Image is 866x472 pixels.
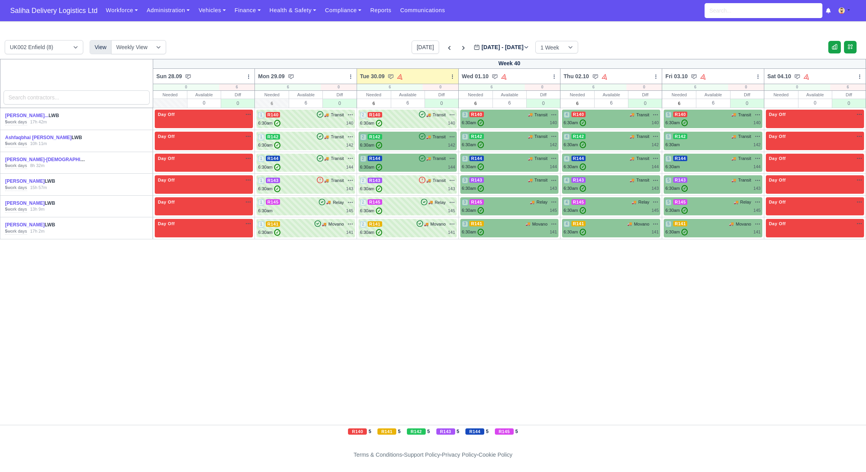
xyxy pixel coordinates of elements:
div: Diff [628,91,662,99]
div: work days [5,206,27,213]
input: Search contractors... [4,90,150,105]
div: 145 [652,207,659,214]
span: ✓ [376,120,382,127]
span: R140 [469,112,484,117]
span: ✓ [478,163,484,170]
a: Privacy Policy [442,452,477,458]
div: 143 [346,185,353,192]
a: [PERSON_NAME] [5,222,45,228]
span: 🚚 [324,178,329,184]
div: Needed [662,91,696,99]
a: Terms & Conditions [353,452,402,458]
div: 6 [391,99,425,107]
span: R144 [368,156,382,161]
span: 🚚 [426,112,431,118]
span: 5 [665,221,672,227]
span: Transit [331,112,344,118]
span: 🚚 [428,199,433,205]
div: 145 [346,208,353,214]
a: Cookie Policy [478,452,512,458]
div: 140 [448,120,455,127]
a: Administration [142,3,194,18]
span: Day Off [767,156,787,161]
a: [PERSON_NAME] [5,178,45,184]
span: 🚚 [630,177,634,183]
span: Day Off [767,134,787,139]
span: Transit [331,177,344,184]
div: 0 [425,99,458,108]
div: 0 [731,99,764,108]
iframe: Chat Widget [725,381,866,472]
a: Finance [230,3,265,18]
div: LWB [5,178,87,185]
span: 🚚 [734,199,738,205]
span: ✓ [478,207,484,214]
span: 🚚 [528,112,533,118]
span: Relay [435,199,446,206]
div: 6:30am [665,163,680,170]
span: Transit [331,134,344,140]
div: 144 [346,164,353,171]
span: 🚚 [324,156,329,162]
div: 6:30am [564,185,586,192]
div: 143 [448,185,455,192]
span: ✓ [681,119,688,126]
a: [PERSON_NAME]... [5,113,49,118]
div: Diff [731,91,764,99]
div: work days [5,185,27,191]
span: 1 [258,134,264,140]
span: 2 [360,112,366,118]
span: ✓ [681,185,688,192]
a: Support Policy [404,452,440,458]
span: ✓ [274,185,280,192]
span: 4 [564,134,570,140]
span: Transit [433,177,446,184]
span: 3 [462,221,468,227]
span: Sat 04.10 [767,72,791,80]
a: Compliance [320,3,366,18]
span: Movano [328,221,344,228]
div: 6:30am [360,208,383,214]
span: Day Off [156,134,176,139]
span: R142 [571,134,586,139]
span: ✓ [274,142,280,149]
span: Movano [736,221,751,228]
div: LWB [5,134,87,141]
div: 6:30am [360,164,383,171]
span: R142 [469,134,484,139]
span: Transit [738,133,751,140]
div: Available [798,91,832,99]
span: R145 [266,199,280,205]
div: 140 [346,120,353,127]
span: Relay [638,199,649,206]
span: 3 [462,199,468,206]
div: work days [5,163,27,169]
div: 0 [832,99,866,108]
span: 🚚 [528,156,533,162]
div: 145 [753,207,760,214]
div: View [90,40,112,54]
div: 6:30am [564,207,586,214]
span: 5 [665,112,672,118]
div: Needed [560,91,594,99]
div: 6:30am [462,119,484,126]
div: Diff [221,91,254,99]
span: 5 [665,156,672,162]
span: Transit [535,155,547,162]
a: Reports [366,3,395,18]
span: Transit [535,133,547,140]
span: ✓ [376,208,382,214]
div: 6:30am [258,164,280,171]
span: 🚚 [525,221,530,227]
div: 0 [323,99,356,108]
a: Workforce [101,3,142,18]
span: R144 [673,156,688,161]
div: 6 [289,99,322,107]
span: 3 [462,177,468,184]
span: R144 [266,156,280,161]
span: R144 [469,156,484,161]
a: Vehicles [194,3,230,18]
span: 🚚 [324,112,329,118]
div: 142 [550,141,557,148]
a: [PERSON_NAME]-[DEMOGRAPHIC_DATA]... [5,157,104,162]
